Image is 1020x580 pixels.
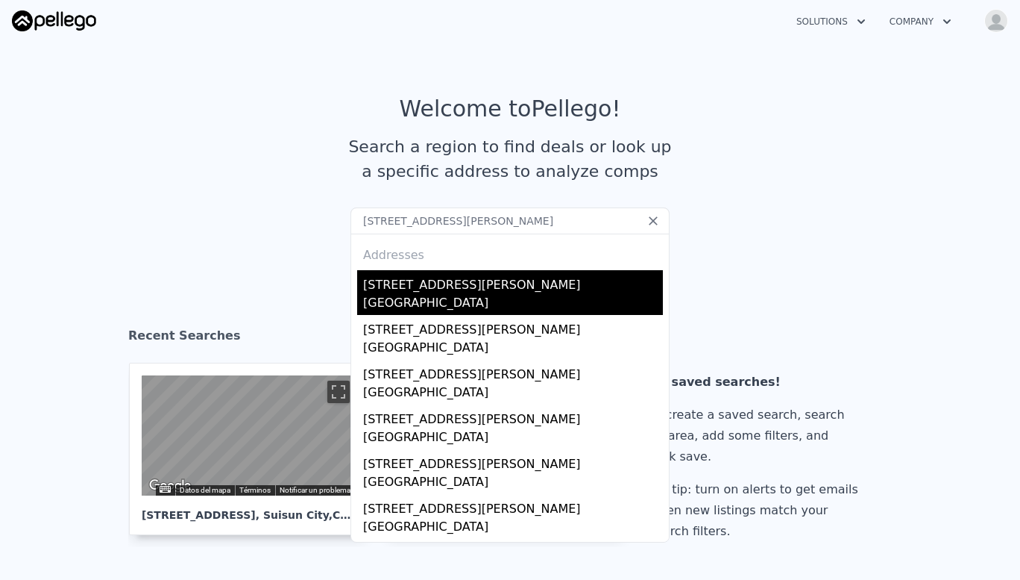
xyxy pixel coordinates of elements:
[649,405,864,467] div: To create a saved search, search an area, add some filters, and click save.
[350,208,670,234] input: Search an address or region...
[142,375,355,496] div: Mapa
[145,476,195,496] a: Abre esta zona en Google Maps (se abre en una nueva ventana)
[363,384,663,405] div: [GEOGRAPHIC_DATA]
[400,96,621,122] div: Welcome to Pellego !
[984,9,1008,33] img: avatar
[142,375,355,496] div: Street View
[343,134,677,184] div: Search a region to find deals or look up a specific address to analyze comps
[129,363,380,535] a: Mapa [STREET_ADDRESS], Suisun City,CA 94585
[649,372,864,393] div: No saved searches!
[363,539,663,563] div: [STREET_ADDRESS][PERSON_NAME]
[363,494,663,518] div: [STREET_ADDRESS][PERSON_NAME]
[180,485,230,496] button: Datos del mapa
[363,405,663,428] div: [STREET_ADDRESS][PERSON_NAME]
[357,234,663,270] div: Addresses
[363,315,663,339] div: [STREET_ADDRESS][PERSON_NAME]
[12,10,96,31] img: Pellego
[649,479,864,542] div: Pro tip: turn on alerts to get emails when new listings match your search filters.
[145,476,195,496] img: Google
[363,270,663,294] div: [STREET_ADDRESS][PERSON_NAME]
[327,381,350,403] button: Cambiar a la vista en pantalla completa
[363,339,663,360] div: [GEOGRAPHIC_DATA]
[878,8,963,35] button: Company
[329,509,388,521] span: , CA 94585
[160,486,170,493] button: Combinaciones de teclas
[239,486,271,494] a: Términos (se abre en una nueva pestaña)
[784,8,878,35] button: Solutions
[363,360,663,384] div: [STREET_ADDRESS][PERSON_NAME]
[363,294,663,315] div: [GEOGRAPHIC_DATA]
[142,496,355,523] div: [STREET_ADDRESS] , Suisun City
[280,486,350,494] a: Notificar un problema
[363,473,663,494] div: [GEOGRAPHIC_DATA]
[363,518,663,539] div: [GEOGRAPHIC_DATA]
[363,449,663,473] div: [STREET_ADDRESS][PERSON_NAME]
[128,315,892,363] div: Recent Searches
[363,428,663,449] div: [GEOGRAPHIC_DATA]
